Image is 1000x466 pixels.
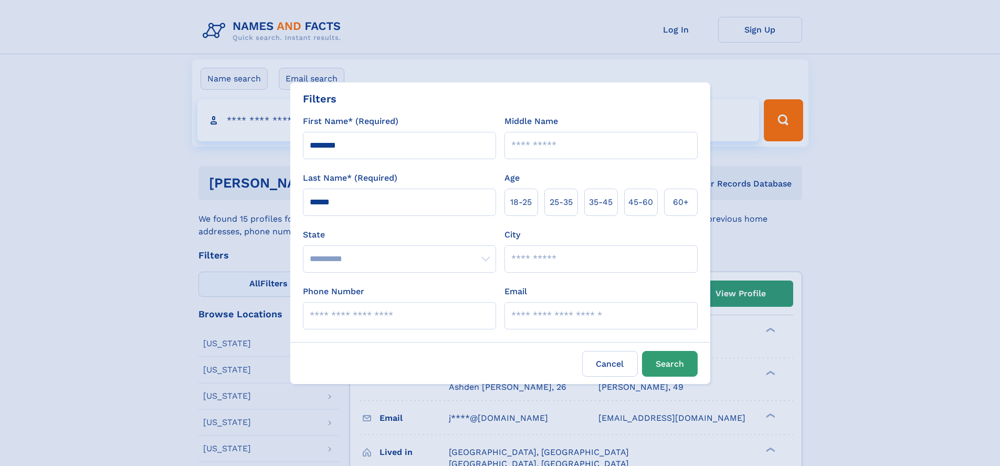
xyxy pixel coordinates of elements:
label: First Name* (Required) [303,115,398,128]
label: State [303,229,496,241]
div: Filters [303,91,336,107]
span: 25‑35 [550,196,573,209]
span: 18‑25 [510,196,532,209]
button: Search [642,351,698,377]
label: Age [504,172,520,184]
label: Email [504,285,527,298]
span: 45‑60 [628,196,653,209]
label: Middle Name [504,115,558,128]
span: 35‑45 [589,196,613,209]
label: Last Name* (Required) [303,172,397,184]
label: Phone Number [303,285,364,298]
label: Cancel [582,351,638,377]
span: 60+ [673,196,689,209]
label: City [504,229,520,241]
